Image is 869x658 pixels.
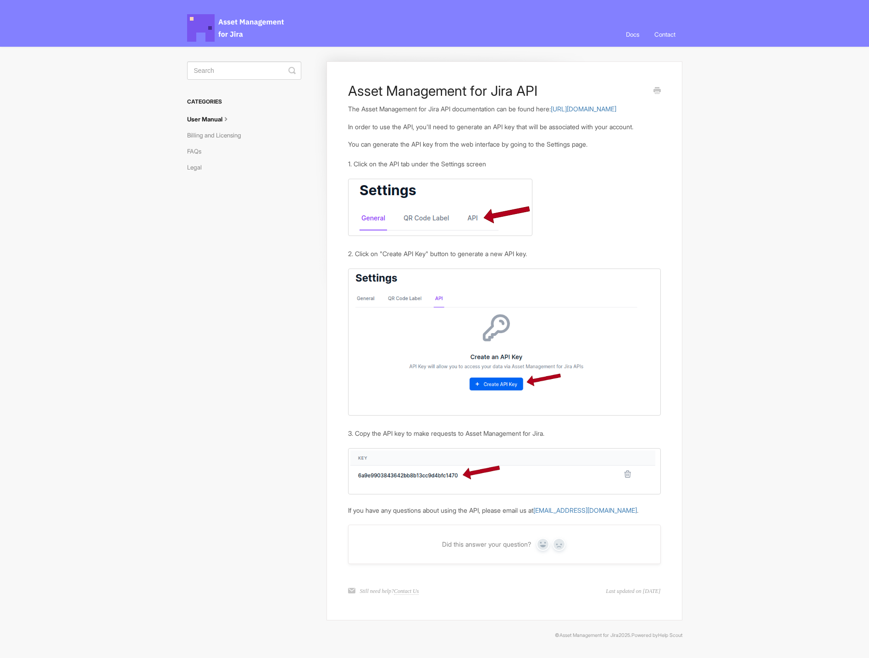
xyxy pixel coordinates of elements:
[619,22,646,47] a: Docs
[348,82,647,99] h1: Asset Management for Jira API
[653,86,661,96] a: Print this Article
[533,506,637,514] a: [EMAIL_ADDRESS][DOMAIN_NAME]
[348,249,660,259] div: 2. Click on "Create API Key" button to generate a new API key.
[648,22,682,47] a: Contact
[348,428,660,439] div: 3. Copy the API key to make requests to Asset Management for Jira.
[348,159,660,169] div: 1. Click on the API tab under the Settings screen
[631,632,682,638] span: Powered by
[348,179,532,236] img: file-a1mtJv9jwH.png
[360,587,419,595] p: Still need help?
[348,104,660,114] p: The Asset Management for Jira API documentation can be found here:
[187,631,682,640] p: © 2025.
[348,122,660,132] p: In order to use the API, you'll need to generate an API key that will be associated with your acc...
[348,139,660,149] p: You can generate the API key from the web interface by going to the Settings page.
[559,632,619,638] a: Asset Management for Jira
[606,587,660,595] time: Last updated on [DATE]
[187,14,285,42] span: Asset Management for Jira Docs
[187,160,209,175] a: Legal
[394,588,419,595] a: Contact Us
[187,128,248,143] a: Billing and Licensing
[187,61,301,80] input: Search
[658,632,682,638] a: Help Scout
[348,505,660,515] p: If you have any questions about using the API, please email us at .
[187,144,208,159] a: FAQs
[187,93,301,110] h3: Categories
[551,105,616,113] a: [URL][DOMAIN_NAME]
[187,112,238,126] a: User Manual
[348,448,660,494] img: file-2mILNbuevk.png
[442,540,531,548] span: Did this answer your question?
[348,269,660,416] img: file-dzh3I8tYSX.png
